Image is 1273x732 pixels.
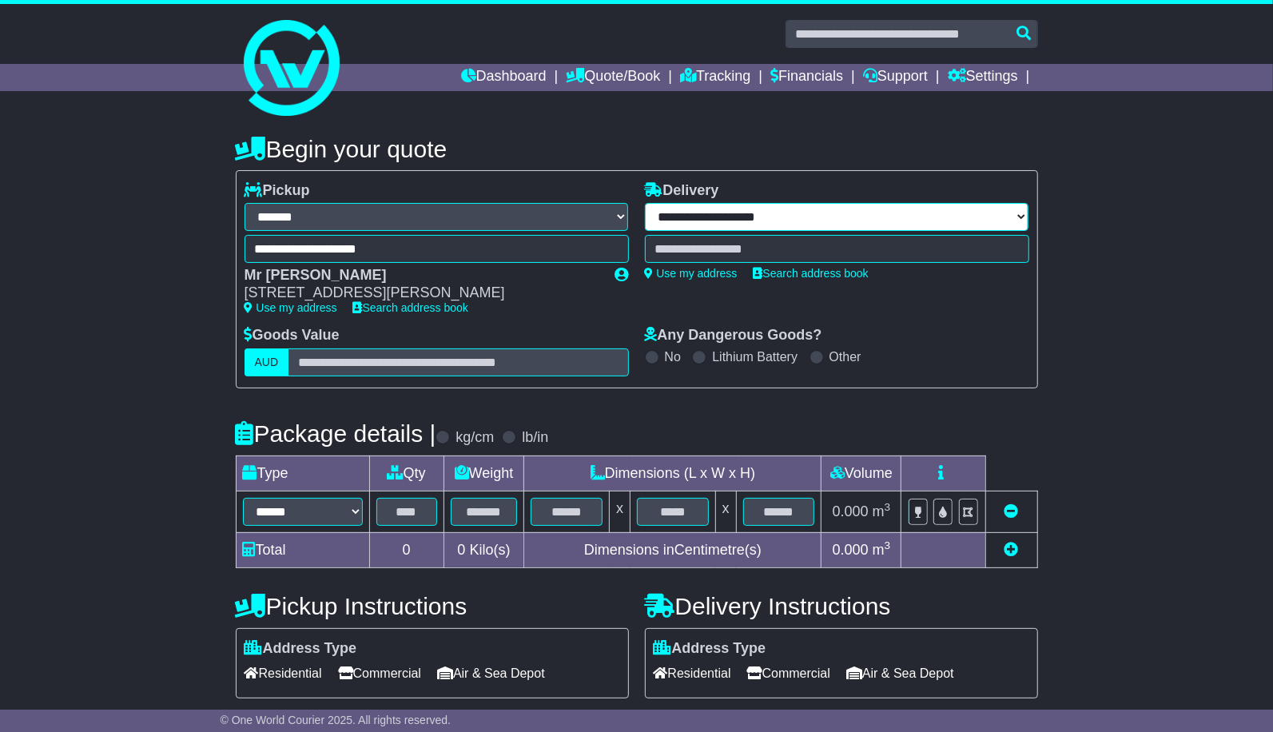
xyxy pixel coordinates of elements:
label: AUD [245,348,289,376]
sup: 3 [885,501,891,513]
label: Delivery [645,182,719,200]
span: 0.000 [833,503,869,519]
a: Dashboard [461,64,547,91]
label: Address Type [654,640,766,658]
label: Other [829,349,861,364]
td: x [610,491,631,532]
a: Search address book [754,267,869,280]
label: No [665,349,681,364]
td: Volume [821,456,901,491]
h4: Begin your quote [236,136,1038,162]
td: Dimensions in Centimetre(s) [524,532,821,567]
label: lb/in [522,429,548,447]
label: kg/cm [455,429,494,447]
sup: 3 [885,539,891,551]
label: Goods Value [245,327,340,344]
td: x [715,491,736,532]
a: Add new item [1004,542,1019,558]
td: Total [236,532,369,567]
span: Residential [245,661,322,686]
span: Air & Sea Depot [437,661,545,686]
h4: Delivery Instructions [645,593,1038,619]
span: © One World Courier 2025. All rights reserved. [221,714,452,726]
a: Quote/Book [566,64,660,91]
span: m [873,503,891,519]
td: Type [236,456,369,491]
a: Search address book [353,301,468,314]
td: Dimensions (L x W x H) [524,456,821,491]
span: 0.000 [833,542,869,558]
div: [STREET_ADDRESS][PERSON_NAME] [245,284,599,302]
a: Use my address [245,301,337,314]
a: Use my address [645,267,738,280]
h4: Pickup Instructions [236,593,629,619]
label: Lithium Battery [712,349,798,364]
label: Address Type [245,640,357,658]
td: Kilo(s) [444,532,524,567]
span: Residential [654,661,731,686]
span: Commercial [338,661,421,686]
td: 0 [369,532,444,567]
div: Mr [PERSON_NAME] [245,267,599,284]
label: Pickup [245,182,310,200]
span: 0 [457,542,465,558]
span: Air & Sea Depot [846,661,954,686]
td: Weight [444,456,524,491]
a: Remove this item [1004,503,1019,519]
label: Any Dangerous Goods? [645,327,822,344]
td: Qty [369,456,444,491]
span: m [873,542,891,558]
h4: Package details | [236,420,436,447]
a: Settings [948,64,1018,91]
a: Financials [770,64,843,91]
a: Tracking [680,64,750,91]
a: Support [863,64,928,91]
span: Commercial [747,661,830,686]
